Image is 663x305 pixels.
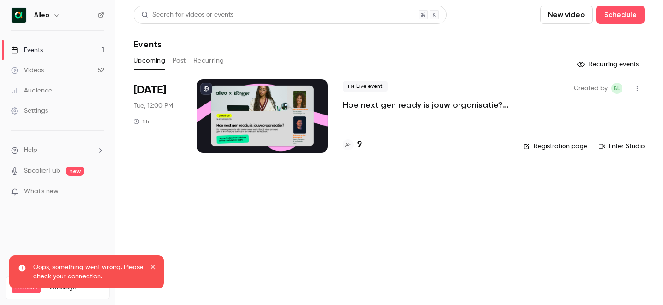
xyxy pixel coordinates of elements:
[599,142,645,151] a: Enter Studio
[134,83,166,98] span: [DATE]
[24,166,60,176] a: SpeakerHub
[596,6,645,24] button: Schedule
[134,39,162,50] h1: Events
[34,11,49,20] h6: Alleo
[614,83,620,94] span: BL
[193,53,224,68] button: Recurring
[11,86,52,95] div: Audience
[141,10,233,20] div: Search for videos or events
[24,145,37,155] span: Help
[540,6,593,24] button: New video
[574,83,608,94] span: Created by
[134,79,182,153] div: Oct 14 Tue, 12:00 PM (Europe/Amsterdam)
[11,46,43,55] div: Events
[173,53,186,68] button: Past
[134,53,165,68] button: Upcoming
[12,8,26,23] img: Alleo
[343,138,362,151] a: 9
[24,187,58,196] span: What's new
[11,66,44,75] div: Videos
[33,263,144,281] p: Oops, something went wrong. Please check your connection.
[573,57,645,72] button: Recurring events
[150,263,157,274] button: close
[11,106,48,115] div: Settings
[66,167,84,176] span: new
[357,138,362,151] h4: 9
[611,83,622,94] span: Bernice Lohr
[134,101,173,110] span: Tue, 12:00 PM
[523,142,587,151] a: Registration page
[343,81,388,92] span: Live event
[343,99,509,110] a: Hoe next gen ready is jouw organisatie? Alleo x The Recharge Club
[11,145,104,155] li: help-dropdown-opener
[134,118,149,125] div: 1 h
